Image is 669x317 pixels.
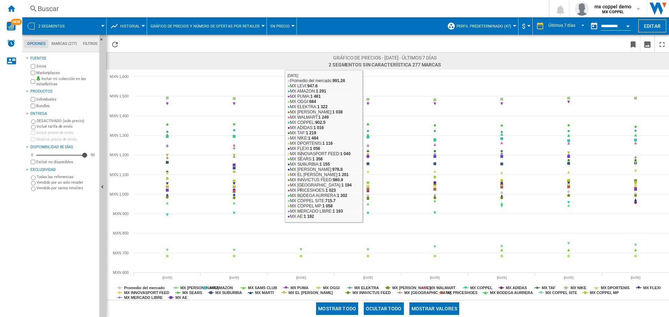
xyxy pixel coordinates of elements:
div: Disponibilidad 85 Días [30,144,97,150]
span: $ [522,23,525,30]
tspan: MX [PERSON_NAME] [180,286,219,290]
div: Productos [30,89,97,94]
tspan: MXN 1,300 [110,133,129,137]
input: Individuales [31,97,35,102]
label: Vendido por un solo retailer [37,180,97,185]
tspan: MX DPORTENIS [601,286,630,290]
tspan: MXN 1,100 [110,173,129,177]
tspan: MX EL [PERSON_NAME] [289,291,333,295]
tspan: MX AMAZON [210,286,233,290]
tspan: MXN 1,500 [110,94,129,98]
span: Gráfico de precios y número de ofertas por retailer [151,24,260,29]
tspan: [DATE] [430,276,440,279]
button: $ [522,17,529,35]
tspan: MXN 1,400 [110,114,129,118]
div: Exclusividad [30,167,97,173]
span: En precio [270,24,290,29]
tspan: MXN 1,000 [110,192,129,196]
span: Historial [120,24,140,29]
input: Vendido por un solo retailer [31,181,36,185]
img: mysite-bg-18x18.png [36,76,40,80]
img: profile.jpg [575,2,589,16]
input: Incluir tarifa de envío [31,125,36,129]
button: md-calendar [587,19,601,33]
input: Bundles [31,104,35,108]
tspan: [DATE] [564,276,574,279]
tspan: MX TAF [542,286,556,290]
span: Gráfico de precios - [DATE] - Últimos 7 días [329,54,441,61]
label: DESACTIVADO (solo precio) [37,118,97,124]
label: Marketplaces [36,70,97,76]
tspan: Promedio del mercado [124,286,165,290]
tspan: MXN 800 [113,231,129,235]
tspan: MX COPPEL [470,286,492,290]
img: alerts-logo.svg [7,39,15,47]
md-tab-item: Opciones [24,40,48,48]
span: 2 segmentos [38,24,65,29]
tspan: MX NIKE [571,286,586,290]
tspan: [DATE] [631,276,640,279]
tspan: MX SEARS [183,291,202,295]
tspan: [DATE] [363,276,373,279]
input: Todas las referencias [31,175,36,180]
span: NEW [11,19,22,25]
tspan: MX PUMA [291,286,308,290]
input: Incluir precio de envío [31,130,35,135]
button: Ocultar todo [364,302,404,315]
div: Últimos 7 días [548,23,575,28]
label: Mostrar precio de envío [36,137,97,142]
label: Bundles [36,103,97,109]
tspan: MX MERCADO LIBRE [124,295,163,300]
tspan: MX ELEKTRA [354,286,379,290]
button: En precio [270,17,293,35]
label: Vendido por varios retailers [37,185,97,191]
input: DESACTIVADO (solo precio) [31,119,36,124]
tspan: [DATE] [162,276,172,279]
label: Incluir precio de envío [36,130,97,135]
tspan: MX MARTI [255,291,274,295]
input: Sitios [31,64,35,69]
tspan: MX AE [176,295,187,300]
md-menu: Currency [518,17,533,35]
input: Incluir mi colección en las estadísticas [31,77,35,86]
button: Recargar [108,36,122,52]
tspan: MX FLEXI [643,286,661,290]
tspan: MX ADIDAS [506,286,527,290]
input: Mostrar precio de envío [31,137,35,142]
tspan: MX SAMS CLUB [248,286,277,290]
label: Todas las referencias [37,174,97,180]
tspan: MX [GEOGRAPHIC_DATA] [404,291,452,295]
tspan: MX SUBURBIA [215,291,242,295]
tspan: [DATE] [229,276,239,279]
md-tab-item: Marcas (277) [48,40,80,48]
tspan: MXN 1,200 [110,153,129,157]
button: Historial [120,17,143,35]
div: 0 [29,152,35,158]
md-select: REPORTS.WIZARD.STEPS.REPORT.STEPS.REPORT_OPTIONS.PERIOD: Últimos 7 días [548,21,587,32]
tspan: MX PRICESHOES [446,291,477,295]
label: Sitios [36,64,97,69]
tspan: [DATE] [497,276,507,279]
button: Gráfico de precios y número de ofertas por retailer [151,17,263,35]
label: Incluir tarifa de envío [37,124,97,129]
tspan: MX WALMART [430,286,456,290]
div: Fuentes [30,56,97,61]
div: 2 segmentos [26,17,103,35]
button: Mostrar todo [316,302,358,315]
tspan: [DATE] [296,276,306,279]
tspan: MXN 900 [113,212,129,216]
label: Individuales [36,97,97,102]
tspan: MX COPPEL SITE [546,291,577,295]
label: Excluir no disponibles [36,159,97,165]
div: Entrega [30,111,97,117]
button: 2 segmentos [38,17,72,35]
tspan: MX COPPEL MP [590,291,619,295]
button: Ocultar [99,35,108,47]
button: Perfil predeterminado (47) [456,17,515,35]
div: Perfil predeterminado (47) [447,17,515,35]
tspan: MXN 700 [113,251,129,255]
b: MX COPPEL [602,10,624,14]
div: Historial [110,17,143,35]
